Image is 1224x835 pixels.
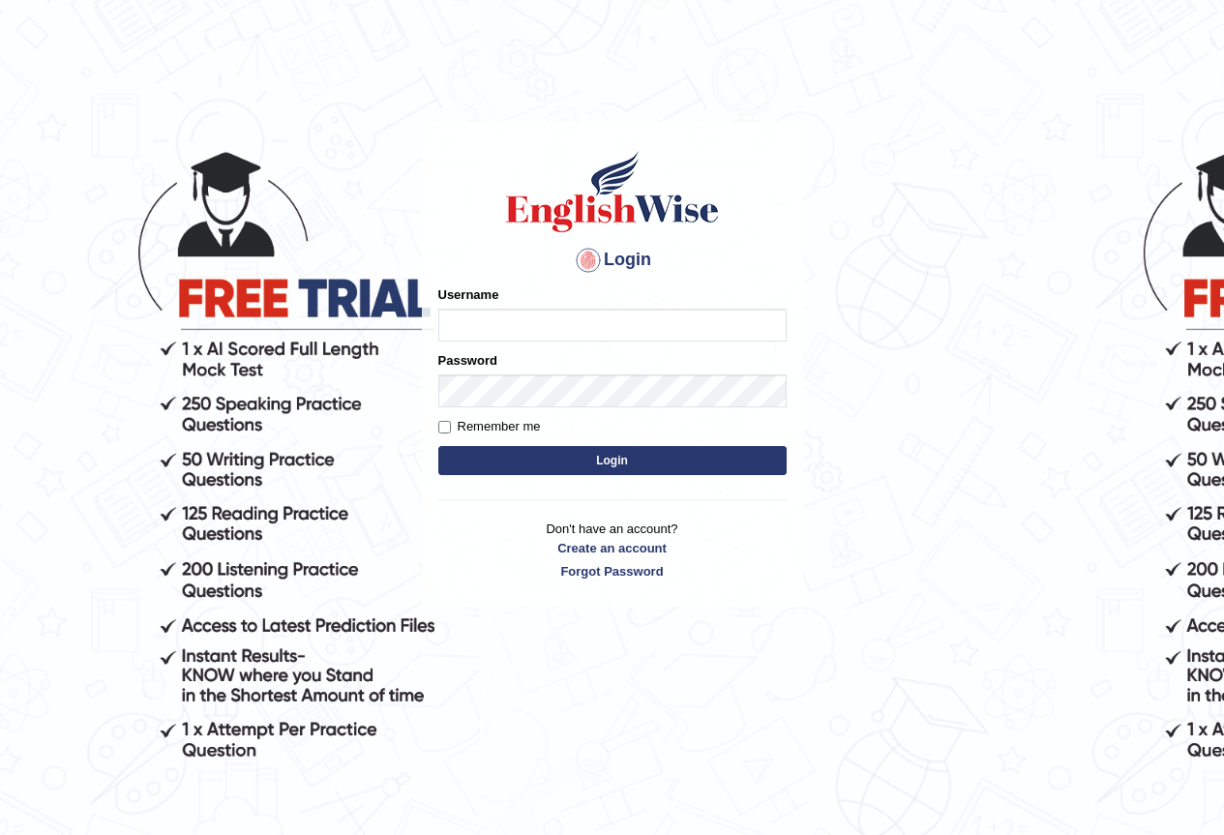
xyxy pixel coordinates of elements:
[438,417,541,436] label: Remember me
[438,539,787,557] a: Create an account
[438,245,787,276] h4: Login
[438,520,787,580] p: Don't have an account?
[438,285,499,304] label: Username
[438,351,497,370] label: Password
[438,421,451,433] input: Remember me
[438,446,787,475] button: Login
[502,148,723,235] img: Logo of English Wise sign in for intelligent practice with AI
[438,562,787,581] a: Forgot Password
